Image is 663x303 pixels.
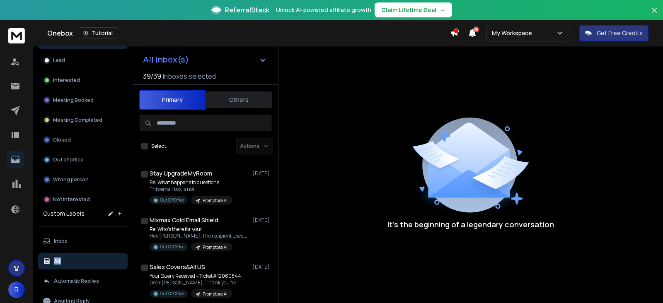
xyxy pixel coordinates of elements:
[38,132,128,148] button: Closed
[8,281,25,298] button: R
[53,97,94,103] p: Meeting Booked
[38,92,128,108] button: Meeting Booked
[150,226,249,233] p: Re: Who’s there for your
[54,238,68,245] p: Inbox
[203,244,227,250] p: Promptora AI
[440,6,445,14] span: →
[225,5,269,15] span: ReferralStack
[150,279,241,286] p: Dear [PERSON_NAME], Thank you for
[53,57,65,64] p: Lead
[53,137,71,143] p: Closed
[38,191,128,208] button: Not Interested
[276,6,371,14] p: Unlock AI-powered affiliate growth
[47,27,450,39] div: Onebox
[38,171,128,188] button: Wrong person
[597,29,643,37] p: Get Free Credits
[253,170,271,177] p: [DATE]
[203,197,227,204] p: Promptora AI
[163,71,216,81] h3: Inboxes selected
[473,26,479,32] span: 50
[78,27,118,39] button: Tutorial
[375,2,452,17] button: Claim Lifetime Deal→
[203,291,227,297] p: Promptora AI
[53,196,90,203] p: Not Interested
[136,51,273,68] button: All Inbox(s)
[143,55,189,64] h1: All Inbox(s)
[150,169,212,178] h1: Stay UpgradeMyRoom
[151,143,166,149] label: Select
[38,273,128,289] button: Automatic Replies
[43,209,85,218] h3: Custom Labels
[38,233,128,250] button: Inbox
[206,91,272,109] button: Others
[38,72,128,89] button: Interested
[38,253,128,269] button: All
[38,112,128,128] button: Meeting Completed
[150,233,249,239] p: Hey [PERSON_NAME], The recipient uses Mixmax
[160,244,184,250] p: Out Of Office
[53,176,89,183] p: Wrong person
[53,77,80,84] p: Interested
[38,151,128,168] button: Out of office
[150,179,232,186] p: Re: What happens to questions
[387,219,554,230] p: It’s the beginning of a legendary conversation
[54,258,60,265] p: All
[150,263,205,271] h1: Sales Covers&All US
[160,197,184,203] p: Out Of Office
[649,5,660,25] button: Close banner
[53,117,102,123] p: Meeting Completed
[160,291,184,297] p: Out Of Office
[150,216,218,224] h1: Mixmax Cold Email Shield
[492,29,535,37] p: My Workspace
[253,264,271,270] p: [DATE]
[139,90,206,110] button: Primary
[253,217,271,224] p: [DATE]
[143,71,161,81] span: 39 / 39
[150,273,241,279] p: Your Query Received – Ticket#12060544
[579,25,648,41] button: Get Free Credits
[150,186,232,192] p: This email box is not
[54,278,99,284] p: Automatic Replies
[53,156,84,163] p: Out of office
[38,52,128,69] button: Lead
